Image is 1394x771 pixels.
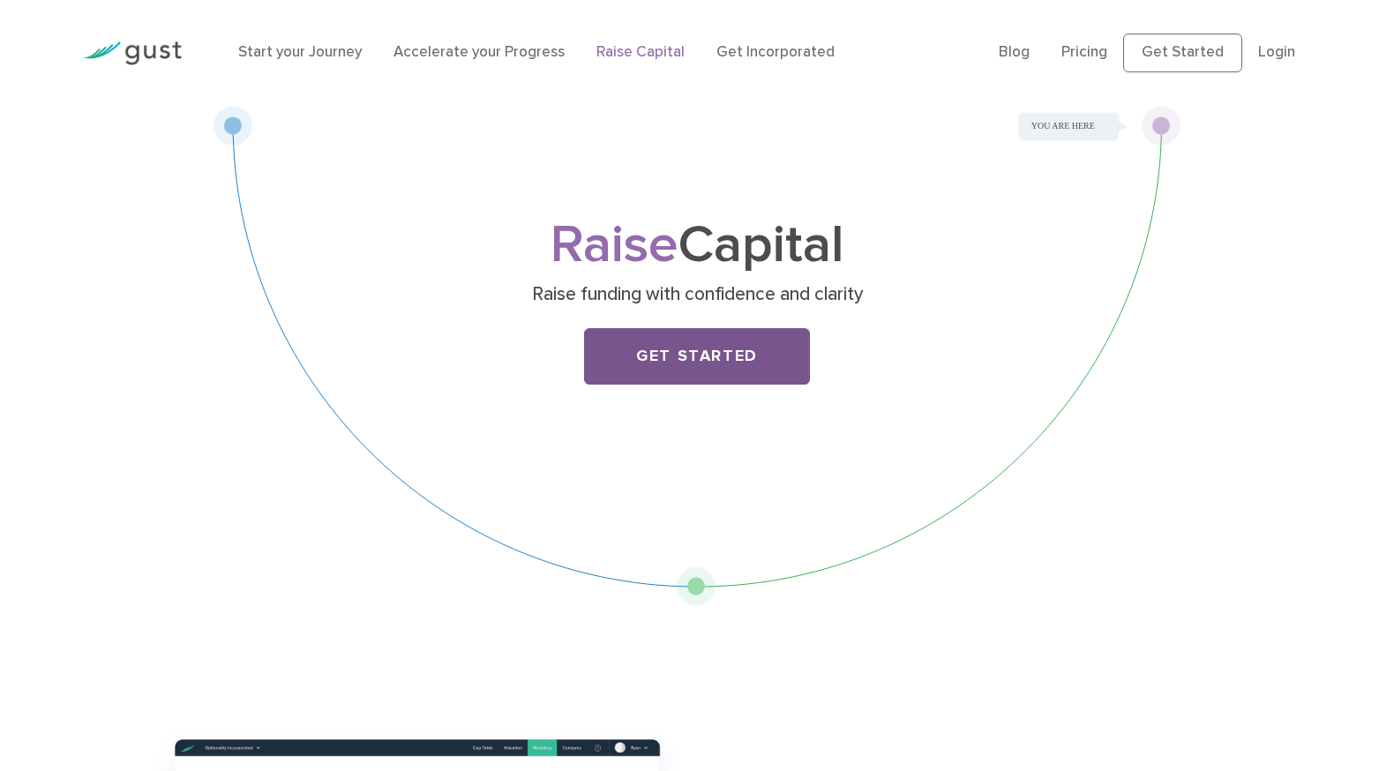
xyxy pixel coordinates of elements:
[596,43,685,61] a: Raise Capital
[1123,34,1242,72] a: Get Started
[83,41,182,65] img: Gust Logo
[999,43,1030,61] a: Blog
[238,43,362,61] a: Start your Journey
[393,43,565,61] a: Accelerate your Progress
[1061,43,1107,61] a: Pricing
[348,221,1045,270] h1: Capital
[1258,43,1295,61] a: Login
[584,328,810,385] a: Get Started
[356,282,1039,307] p: Raise funding with confidence and clarity
[551,213,678,276] span: Raise
[716,43,835,61] a: Get Incorporated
